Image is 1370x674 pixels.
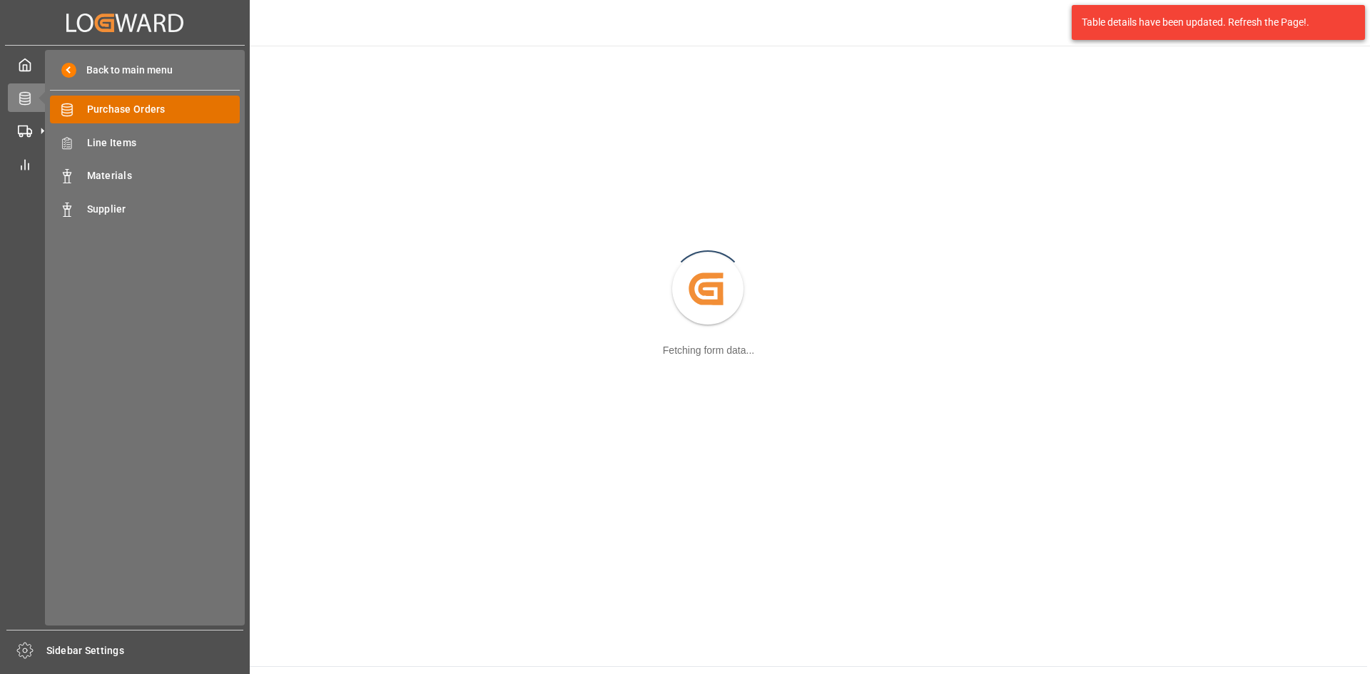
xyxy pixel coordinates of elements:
span: Sidebar Settings [46,643,244,658]
span: Supplier [87,202,240,217]
a: My Cockpit [8,51,242,78]
a: Supplier [50,195,240,223]
a: My Reports [8,150,242,178]
div: Table details have been updated. Refresh the Page!. [1082,15,1344,30]
div: Fetching form data... [663,343,754,358]
span: Purchase Orders [87,102,240,117]
a: Materials [50,162,240,190]
a: Purchase Orders [50,96,240,123]
span: Materials [87,168,240,183]
span: Back to main menu [76,63,173,78]
span: Line Items [87,136,240,150]
a: Line Items [50,128,240,156]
